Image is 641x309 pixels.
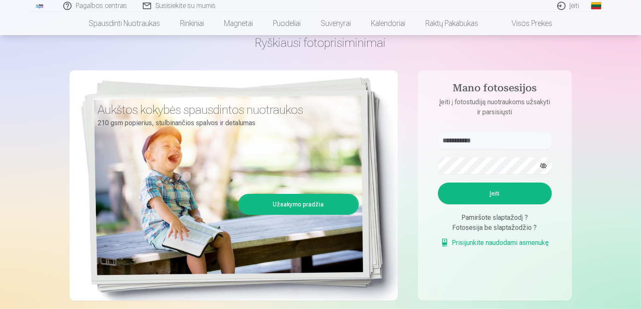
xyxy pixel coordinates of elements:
a: Prisijunkite naudodami asmenukę [440,238,549,248]
a: Visos prekės [488,12,562,35]
a: Spausdinti nuotraukas [79,12,170,35]
h3: Aukštos kokybės spausdintos nuotraukos [98,102,353,117]
div: Fotosesija be slaptažodžio ? [438,223,552,233]
h4: Mano fotosesijos [430,82,560,97]
img: /fa2 [35,3,44,8]
a: Kalendoriai [361,12,415,35]
p: Įeiti į fotostudiją nuotraukoms užsakyti ir parsisiųsti [430,97,560,117]
a: Magnetai [214,12,263,35]
div: Pamiršote slaptažodį ? [438,213,552,223]
a: Suvenyrai [311,12,361,35]
a: Puodeliai [263,12,311,35]
a: Raktų pakabukas [415,12,488,35]
button: Įeiti [438,183,552,204]
h1: Ryškiausi fotoprisiminimai [70,35,572,50]
a: Užsakymo pradžia [239,195,358,214]
a: Rinkiniai [170,12,214,35]
p: 210 gsm popierius, stulbinančios spalvos ir detalumas [98,117,353,129]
